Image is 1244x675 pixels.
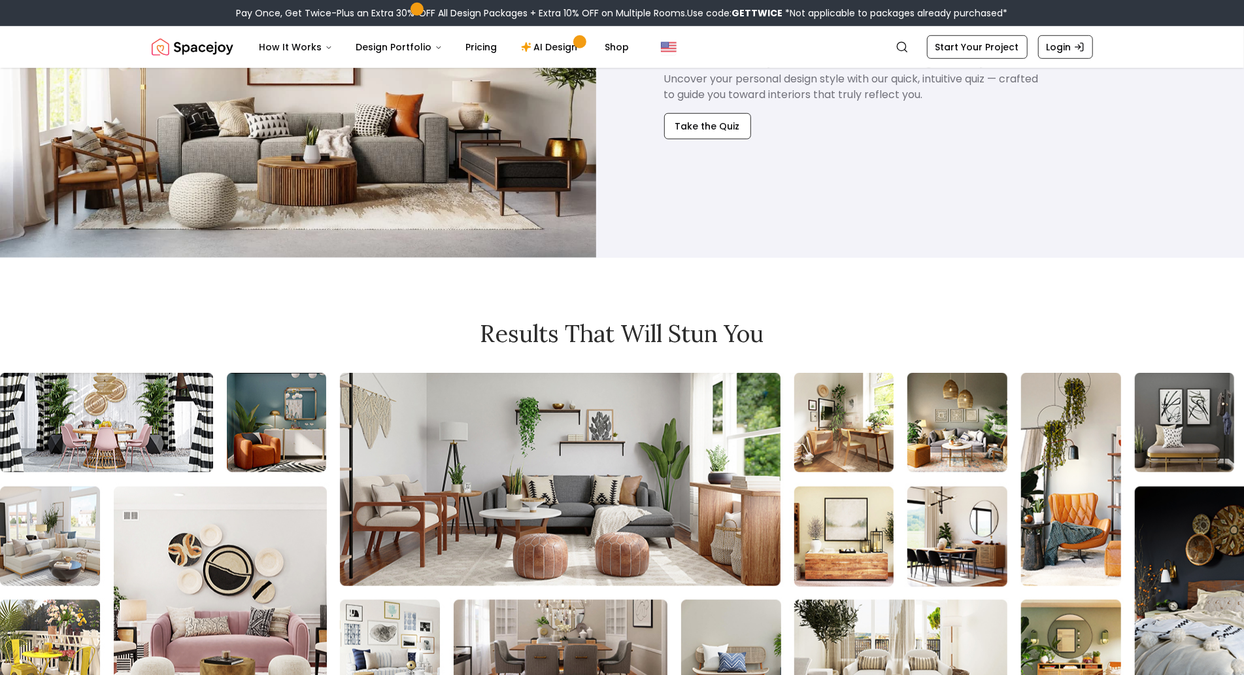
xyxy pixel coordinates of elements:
a: Start Your Project [927,35,1028,59]
img: United States [661,39,677,55]
nav: Main [249,34,640,60]
button: How It Works [249,34,343,60]
h2: Results that will stun you [152,320,1093,347]
div: Pay Once, Get Twice-Plus an Extra 30% OFF All Design Packages + Extra 10% OFF on Multiple Rooms. [237,7,1008,20]
a: Pricing [456,34,508,60]
a: Spacejoy [152,34,233,60]
a: AI Design [511,34,592,60]
nav: Global [152,26,1093,68]
a: Take the Quiz [664,103,751,139]
a: Login [1038,35,1093,59]
span: *Not applicable to packages already purchased* [783,7,1008,20]
img: Spacejoy Logo [152,34,233,60]
b: GETTWICE [732,7,783,20]
span: Use code: [688,7,783,20]
p: Uncover your personal design style with our quick, intuitive quiz — crafted to guide you toward i... [664,71,1041,103]
button: Design Portfolio [346,34,453,60]
a: Shop [595,34,640,60]
button: Take the Quiz [664,113,751,139]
